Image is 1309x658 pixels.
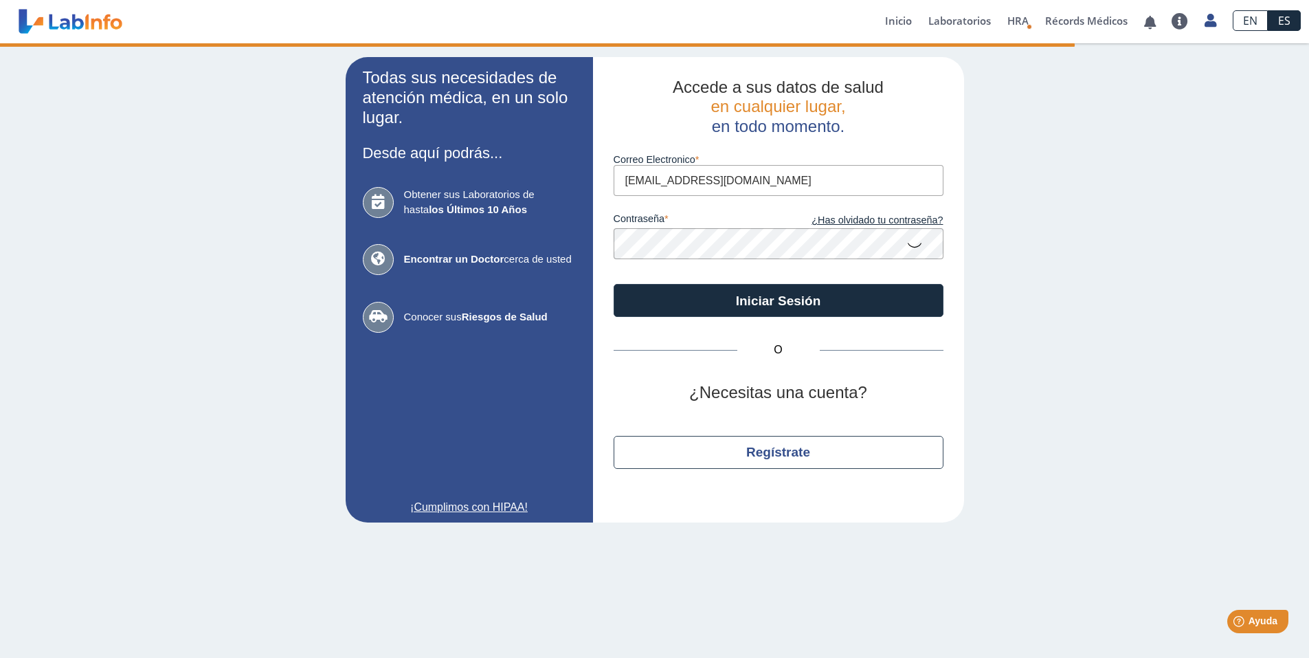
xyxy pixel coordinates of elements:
[614,284,943,317] button: Iniciar Sesión
[363,68,576,127] h2: Todas sus necesidades de atención médica, en un solo lugar.
[1187,604,1294,643] iframe: Help widget launcher
[1233,10,1268,31] a: EN
[404,252,576,267] span: cerca de usted
[404,309,576,325] span: Conocer sus
[614,436,943,469] button: Regístrate
[614,383,943,403] h2: ¿Necesitas una cuenta?
[614,213,779,228] label: contraseña
[712,117,844,135] span: en todo momento.
[779,213,943,228] a: ¿Has olvidado tu contraseña?
[363,144,576,162] h3: Desde aquí podrás...
[673,78,884,96] span: Accede a sus datos de salud
[614,154,943,165] label: Correo Electronico
[1268,10,1301,31] a: ES
[404,187,576,218] span: Obtener sus Laboratorios de hasta
[711,97,845,116] span: en cualquier lugar,
[462,311,548,322] b: Riesgos de Salud
[737,342,820,358] span: O
[1007,14,1029,28] span: HRA
[404,253,504,265] b: Encontrar un Doctor
[363,499,576,516] a: ¡Cumplimos con HIPAA!
[429,204,527,215] b: los Últimos 10 Años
